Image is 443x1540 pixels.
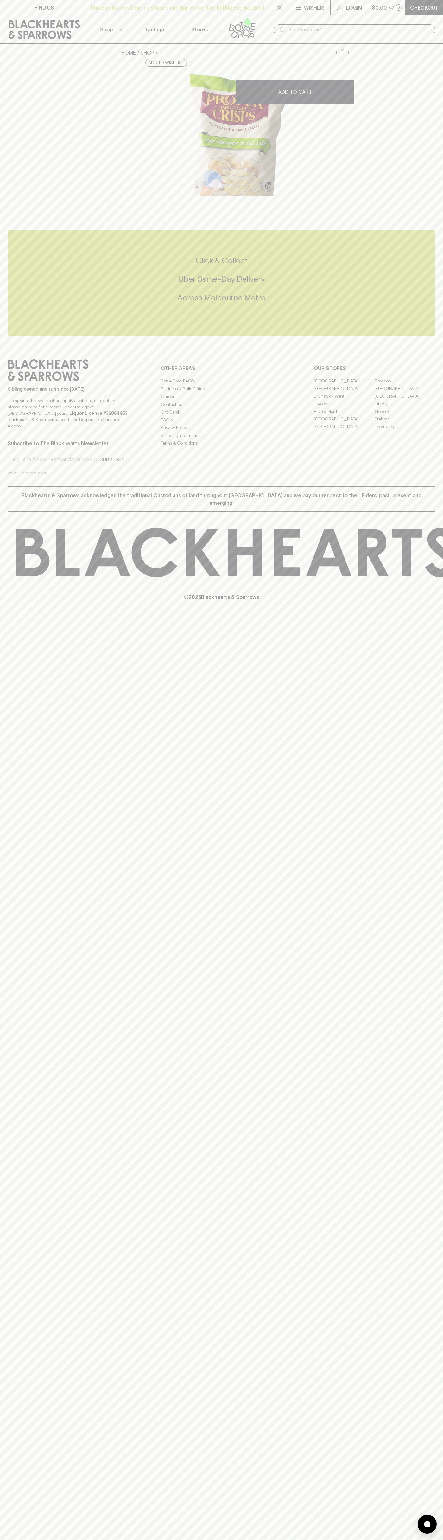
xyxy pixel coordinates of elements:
p: Tastings [145,26,165,33]
a: [GEOGRAPHIC_DATA] [314,377,375,385]
a: Prahran [375,415,435,423]
a: Privacy Policy [161,424,282,432]
p: We will never spam you [8,470,129,476]
p: ADD TO CART [278,88,312,96]
a: Geelong [375,407,435,415]
p: Subscribe to The Blackhearts Newsletter [8,440,129,447]
p: Blackhearts & Sparrows acknowledges the traditional Custodians of land throughout [GEOGRAPHIC_DAT... [12,491,431,507]
a: Bottle Drop FAQ's [161,377,282,385]
h5: Click & Collect [8,255,435,266]
button: Shop [89,15,133,43]
input: Try "Pinot noir" [289,25,430,35]
p: SUBSCRIBE [100,456,126,463]
a: [GEOGRAPHIC_DATA] [375,385,435,392]
a: Terms & Conditions [161,440,282,447]
a: Business & Bulk Gifting [161,385,282,393]
p: 0 [397,6,400,9]
h5: Uber Same-Day Delivery [8,274,435,284]
img: bubble-icon [424,1521,430,1527]
a: Contact Us [161,401,282,408]
p: Wishlist [304,4,328,11]
a: SHOP [141,50,154,55]
p: It is against the law to sell or supply alcohol to, or to obtain alcohol on behalf of a person un... [8,397,129,429]
h5: Across Melbourne Metro [8,292,435,303]
p: Shop [100,26,113,33]
img: 76744.png [116,65,354,196]
a: Thornbury [375,423,435,430]
button: SUBSCRIBE [97,452,129,466]
a: Shipping Information [161,432,282,439]
a: Fitzroy [375,400,435,407]
a: Elwood [314,400,375,407]
p: OTHER AREAS [161,364,282,372]
button: Add to wishlist [334,46,351,62]
p: $0.00 [372,4,387,11]
p: Checkout [410,4,439,11]
button: Add to wishlist [145,59,187,67]
a: FAQ's [161,416,282,424]
a: [GEOGRAPHIC_DATA] [314,423,375,430]
p: OUR STORES [314,364,435,372]
button: ADD TO CART [236,80,354,104]
a: Brunswick West [314,392,375,400]
a: [GEOGRAPHIC_DATA] [314,415,375,423]
p: FIND US [35,4,54,11]
input: e.g. jane@blackheartsandsparrows.com.au [13,454,97,465]
a: Braddon [375,377,435,385]
a: Gift Cards [161,408,282,416]
p: Login [346,4,362,11]
p: Sibling owned and run since [DATE] [8,386,129,392]
a: [GEOGRAPHIC_DATA] [314,385,375,392]
a: Fitzroy North [314,407,375,415]
a: Careers [161,393,282,401]
strong: Liquor License #32064953 [69,411,128,416]
a: Tastings [133,15,177,43]
div: Call to action block [8,230,435,336]
a: Stores [177,15,222,43]
p: Stores [191,26,208,33]
a: [GEOGRAPHIC_DATA] [375,392,435,400]
a: HOME [121,50,136,55]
